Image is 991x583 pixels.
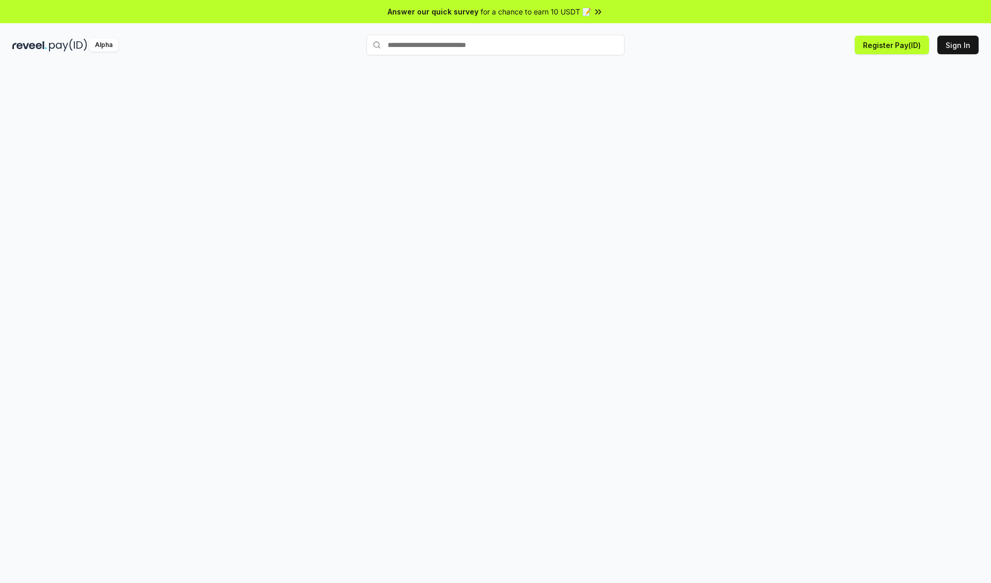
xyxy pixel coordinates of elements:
span: for a chance to earn 10 USDT 📝 [481,6,591,17]
img: reveel_dark [12,39,47,52]
button: Sign In [937,36,979,54]
img: pay_id [49,39,87,52]
div: Alpha [89,39,118,52]
button: Register Pay(ID) [855,36,929,54]
span: Answer our quick survey [388,6,478,17]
